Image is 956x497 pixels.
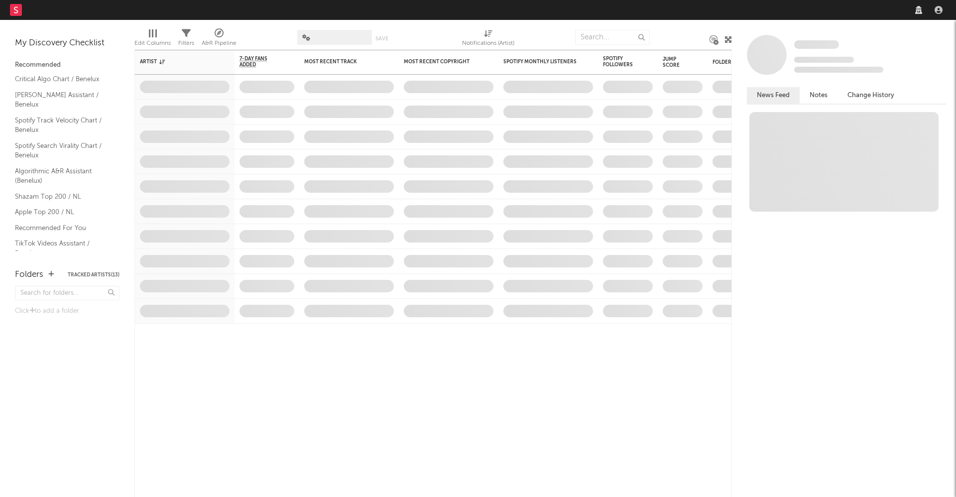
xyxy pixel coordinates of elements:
span: Tracking Since: [DATE] [794,57,854,63]
div: Spotify Monthly Listeners [503,59,578,65]
a: TikTok Videos Assistant / Benelux [15,238,110,258]
a: Critical Algo Chart / Benelux [15,74,110,85]
input: Search... [575,30,650,45]
span: Some Artist [794,40,839,49]
div: Folders [15,269,43,281]
a: Spotify Search Virality Chart / Benelux [15,140,110,161]
div: Filters [178,25,194,54]
a: Shazam Top 200 / NL [15,191,110,202]
div: Click to add a folder. [15,305,119,317]
div: A&R Pipeline [202,25,237,54]
div: Spotify Followers [603,56,638,68]
a: Algorithmic A&R Assistant (Benelux) [15,166,110,186]
div: Notifications (Artist) [462,25,514,54]
span: 7-Day Fans Added [239,56,279,68]
button: Change History [837,87,904,104]
button: Save [375,36,388,41]
div: Edit Columns [134,25,171,54]
div: Edit Columns [134,37,171,49]
div: My Discovery Checklist [15,37,119,49]
a: Apple Top 200 / NL [15,207,110,218]
div: A&R Pipeline [202,37,237,49]
a: Recommended For You [15,223,110,234]
span: 0 fans last week [794,67,883,73]
div: Notifications (Artist) [462,37,514,49]
button: Tracked Artists(13) [68,272,119,277]
a: Some Artist [794,40,839,50]
button: News Feed [747,87,800,104]
div: Folders [713,59,787,65]
div: Most Recent Copyright [404,59,478,65]
div: Jump Score [663,56,688,68]
a: [PERSON_NAME] Assistant / Benelux [15,90,110,110]
div: Filters [178,37,194,49]
div: Most Recent Track [304,59,379,65]
button: Notes [800,87,837,104]
div: Artist [140,59,215,65]
input: Search for folders... [15,286,119,300]
a: Spotify Track Velocity Chart / Benelux [15,115,110,135]
div: Recommended [15,59,119,71]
